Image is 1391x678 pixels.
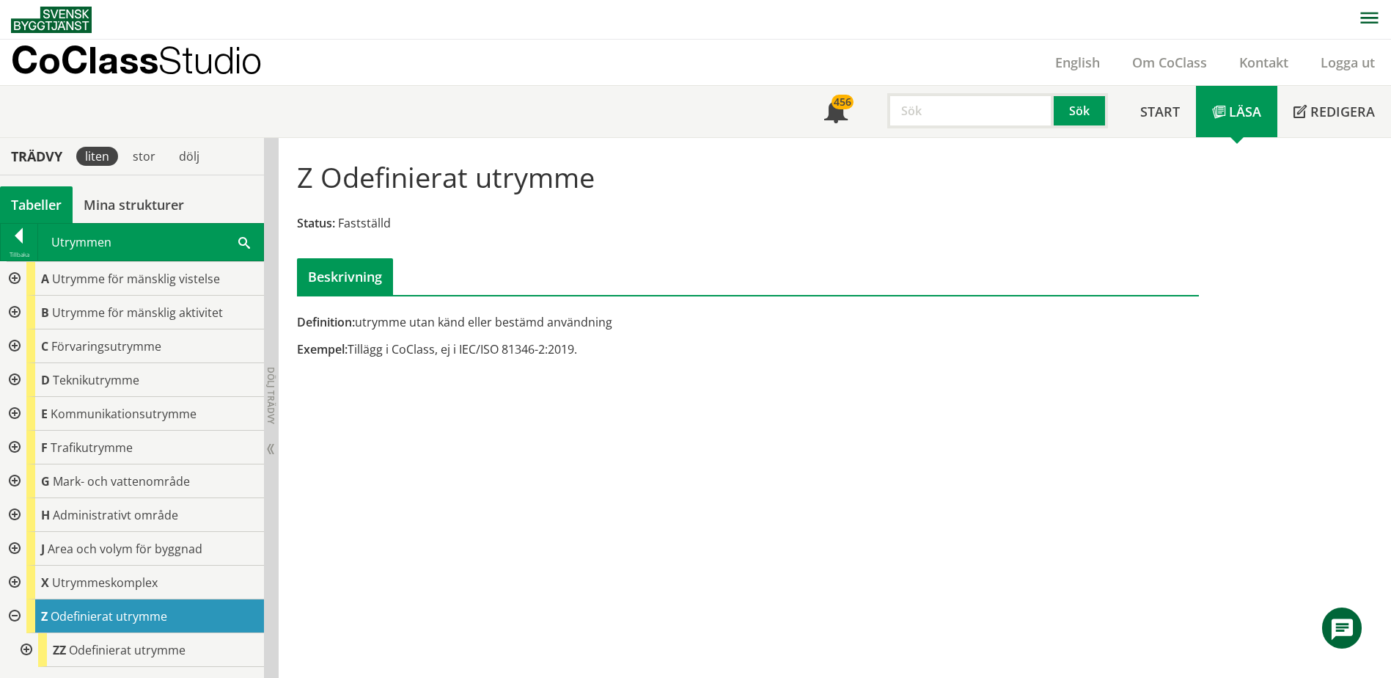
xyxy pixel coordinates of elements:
span: Utrymme för mänsklig aktivitet [52,305,223,321]
a: Läsa [1196,86,1277,137]
span: C [41,338,48,354]
a: Redigera [1277,86,1391,137]
input: Sök [887,93,1054,128]
span: Fastställd [338,215,391,231]
span: ZZ [53,642,66,658]
span: Läsa [1229,103,1261,120]
a: Mina strukturer [73,186,195,223]
span: E [41,406,48,422]
span: Z [41,608,48,624]
div: Utrymmen [38,224,263,260]
span: Dölj trädvy [265,367,277,424]
span: D [41,372,50,388]
a: 456 [808,86,864,137]
span: A [41,271,49,287]
span: Definition: [297,314,355,330]
span: Administrativt område [53,507,178,523]
a: Start [1124,86,1196,137]
span: Status: [297,215,335,231]
span: Förvaringsutrymme [51,338,161,354]
div: Tillbaka [1,249,37,260]
span: Start [1140,103,1180,120]
button: Sök [1054,93,1108,128]
a: Kontakt [1223,54,1304,71]
span: Sök i tabellen [238,234,250,249]
span: Teknikutrymme [53,372,139,388]
h1: Z Odefinierat utrymme [297,161,595,193]
a: Om CoClass [1116,54,1223,71]
div: Trädvy [3,148,70,164]
span: F [41,440,48,456]
a: English [1039,54,1116,71]
div: 456 [832,95,854,109]
p: CoClass [11,51,262,68]
span: G [41,473,50,489]
span: Area och volym för byggnad [48,541,202,557]
span: Utrymmeskomplex [52,575,158,591]
a: Logga ut [1304,54,1391,71]
div: Beskrivning [297,258,393,295]
span: Trafikutrymme [51,440,133,456]
span: X [41,575,49,591]
div: Tillägg i CoClass, ej i IEC/ISO 81346-2:2019. [297,341,890,357]
span: Odefinierat utrymme [51,608,167,624]
span: Kommunikationsutrymme [51,406,197,422]
div: liten [76,147,118,166]
span: Mark- och vattenområde [53,473,190,489]
div: dölj [170,147,208,166]
span: H [41,507,50,523]
span: Notifikationer [824,101,848,125]
img: Svensk Byggtjänst [11,7,92,33]
span: B [41,305,49,321]
span: Redigera [1310,103,1375,120]
div: stor [124,147,164,166]
span: Studio [158,38,262,81]
div: utrymme utan känd eller bestämd användning [297,314,890,330]
span: Utrymme för mänsklig vistelse [52,271,220,287]
span: Exempel: [297,341,348,357]
span: J [41,541,45,557]
a: CoClassStudio [11,40,293,85]
span: Odefinierat utrymme [69,642,186,658]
